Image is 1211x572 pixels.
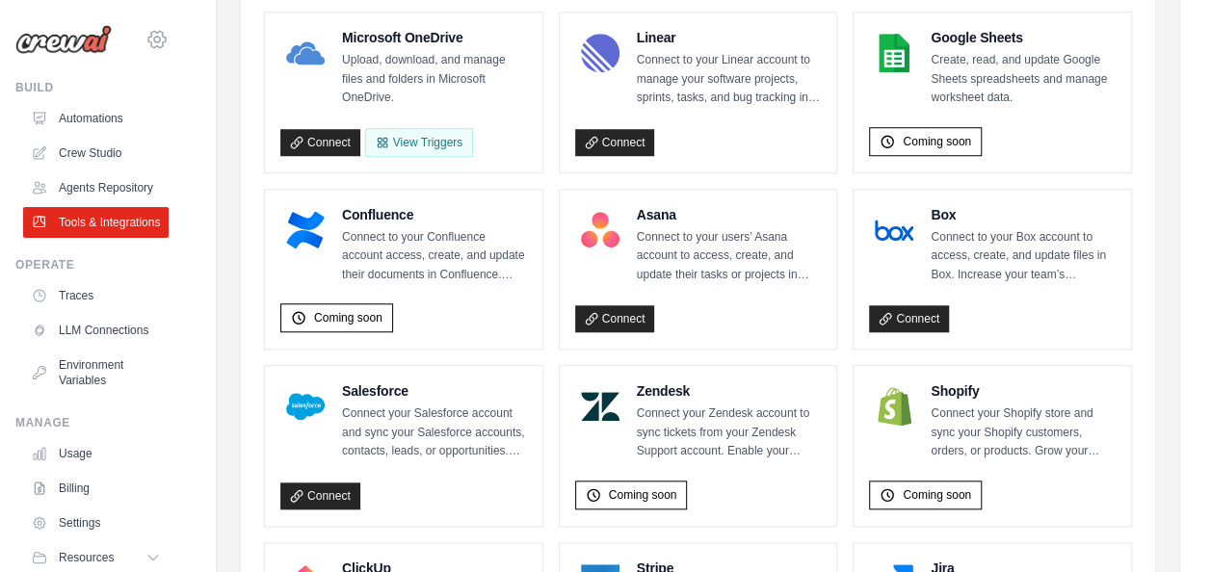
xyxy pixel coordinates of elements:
[286,387,325,426] img: Salesforce Logo
[342,404,527,461] p: Connect your Salesforce account and sync your Salesforce accounts, contacts, leads, or opportunit...
[23,507,169,538] a: Settings
[15,415,169,430] div: Manage
[15,25,112,54] img: Logo
[637,205,822,224] h4: Asana
[15,80,169,95] div: Build
[314,310,382,325] span: Coming soon
[23,172,169,203] a: Agents Repository
[875,34,913,72] img: Google Sheets Logo
[931,404,1116,461] p: Connect your Shopify store and sync your Shopify customers, orders, or products. Grow your busine...
[286,211,325,249] img: Confluence Logo
[869,305,949,332] a: Connect
[342,28,527,47] h4: Microsoft OneDrive
[23,438,169,469] a: Usage
[609,487,677,503] span: Coming soon
[931,228,1116,285] p: Connect to your Box account to access, create, and update files in Box. Increase your team’s prod...
[23,103,169,134] a: Automations
[931,381,1116,401] h4: Shopify
[342,228,527,285] p: Connect to your Confluence account access, create, and update their documents in Confluence. Incr...
[342,51,527,108] p: Upload, download, and manage files and folders in Microsoft OneDrive.
[931,205,1116,224] h4: Box
[931,51,1116,108] p: Create, read, and update Google Sheets spreadsheets and manage worksheet data.
[875,211,913,249] img: Box Logo
[637,404,822,461] p: Connect your Zendesk account to sync tickets from your Zendesk Support account. Enable your suppo...
[23,280,169,311] a: Traces
[280,482,360,509] a: Connect
[59,550,114,565] span: Resources
[342,381,527,401] h4: Salesforce
[637,381,822,401] h4: Zendesk
[875,387,913,426] img: Shopify Logo
[581,211,619,249] img: Asana Logo
[342,205,527,224] h4: Confluence
[637,51,822,108] p: Connect to your Linear account to manage your software projects, sprints, tasks, and bug tracking...
[903,134,971,149] span: Coming soon
[365,128,473,157] : View Triggers
[23,315,169,346] a: LLM Connections
[23,350,169,396] a: Environment Variables
[15,257,169,273] div: Operate
[286,34,325,72] img: Microsoft OneDrive Logo
[581,387,619,426] img: Zendesk Logo
[903,487,971,503] span: Coming soon
[280,129,360,156] a: Connect
[575,305,655,332] a: Connect
[637,228,822,285] p: Connect to your users’ Asana account to access, create, and update their tasks or projects in [GE...
[23,207,169,238] a: Tools & Integrations
[581,34,619,72] img: Linear Logo
[575,129,655,156] a: Connect
[931,28,1116,47] h4: Google Sheets
[23,138,169,169] a: Crew Studio
[637,28,822,47] h4: Linear
[23,473,169,504] a: Billing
